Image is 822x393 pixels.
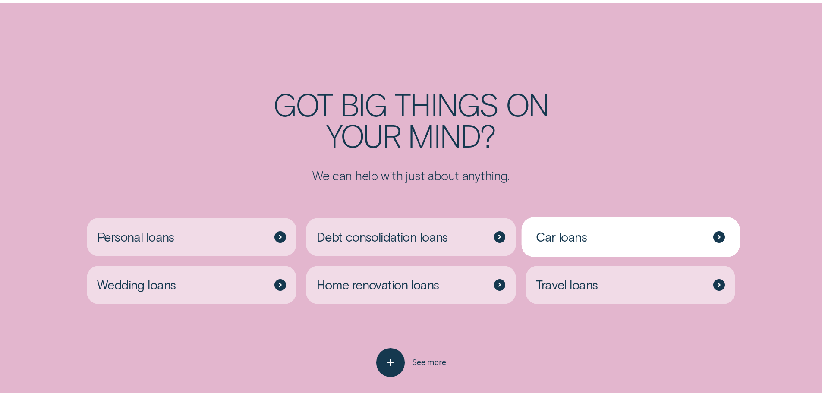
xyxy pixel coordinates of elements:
[536,277,598,292] span: Travel loans
[536,229,587,245] span: Car loans
[317,229,448,245] span: Debt consolidation loans
[306,266,516,304] a: Home renovation loans
[526,266,736,304] a: Travel loans
[376,348,446,377] button: See more
[87,266,297,304] a: Wedding loans
[87,218,297,256] a: Personal loans
[224,89,598,150] h2: Got big things on your mind?
[224,168,598,183] p: We can help with just about anything.
[97,229,174,245] span: Personal loans
[317,277,439,292] span: Home renovation loans
[526,218,736,256] a: Car loans
[412,358,446,367] span: See more
[306,218,516,256] a: Debt consolidation loans
[97,277,176,292] span: Wedding loans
